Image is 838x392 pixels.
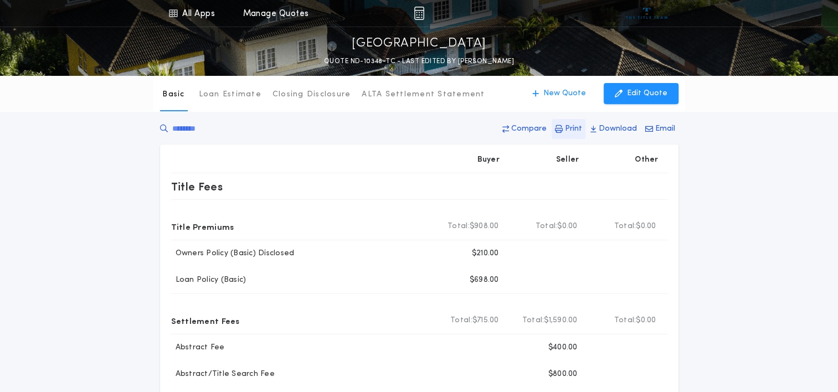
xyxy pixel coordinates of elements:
[470,275,499,286] p: $698.00
[171,178,223,195] p: Title Fees
[472,315,499,326] span: $715.00
[604,83,678,104] button: Edit Quote
[450,315,472,326] b: Total:
[522,315,544,326] b: Total:
[614,315,636,326] b: Total:
[171,218,234,235] p: Title Premiums
[587,119,640,139] button: Download
[642,119,678,139] button: Email
[511,123,547,135] p: Compare
[556,154,579,166] p: Seller
[470,221,499,232] span: $908.00
[536,221,558,232] b: Total:
[199,89,261,100] p: Loan Estimate
[448,221,470,232] b: Total:
[362,89,485,100] p: ALTA Settlement Statement
[548,342,578,353] p: $400.00
[171,275,246,286] p: Loan Policy (Basic)
[477,154,500,166] p: Buyer
[635,154,658,166] p: Other
[548,369,578,380] p: $800.00
[557,221,577,232] span: $0.00
[521,83,597,104] button: New Quote
[599,123,637,135] p: Download
[614,221,636,232] b: Total:
[544,315,577,326] span: $1,590.00
[352,35,486,53] p: [GEOGRAPHIC_DATA]
[499,119,550,139] button: Compare
[636,315,656,326] span: $0.00
[472,248,499,259] p: $210.00
[171,342,225,353] p: Abstract Fee
[324,56,514,67] p: QUOTE ND-10348-TC - LAST EDITED BY [PERSON_NAME]
[171,248,295,259] p: Owners Policy (Basic) Disclosed
[273,89,351,100] p: Closing Disclosure
[636,221,656,232] span: $0.00
[552,119,585,139] button: Print
[627,88,667,99] p: Edit Quote
[565,123,582,135] p: Print
[162,89,184,100] p: Basic
[543,88,586,99] p: New Quote
[171,369,275,380] p: Abstract/Title Search Fee
[626,8,667,19] img: vs-icon
[655,123,675,135] p: Email
[414,7,424,20] img: img
[171,312,240,329] p: Settlement Fees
